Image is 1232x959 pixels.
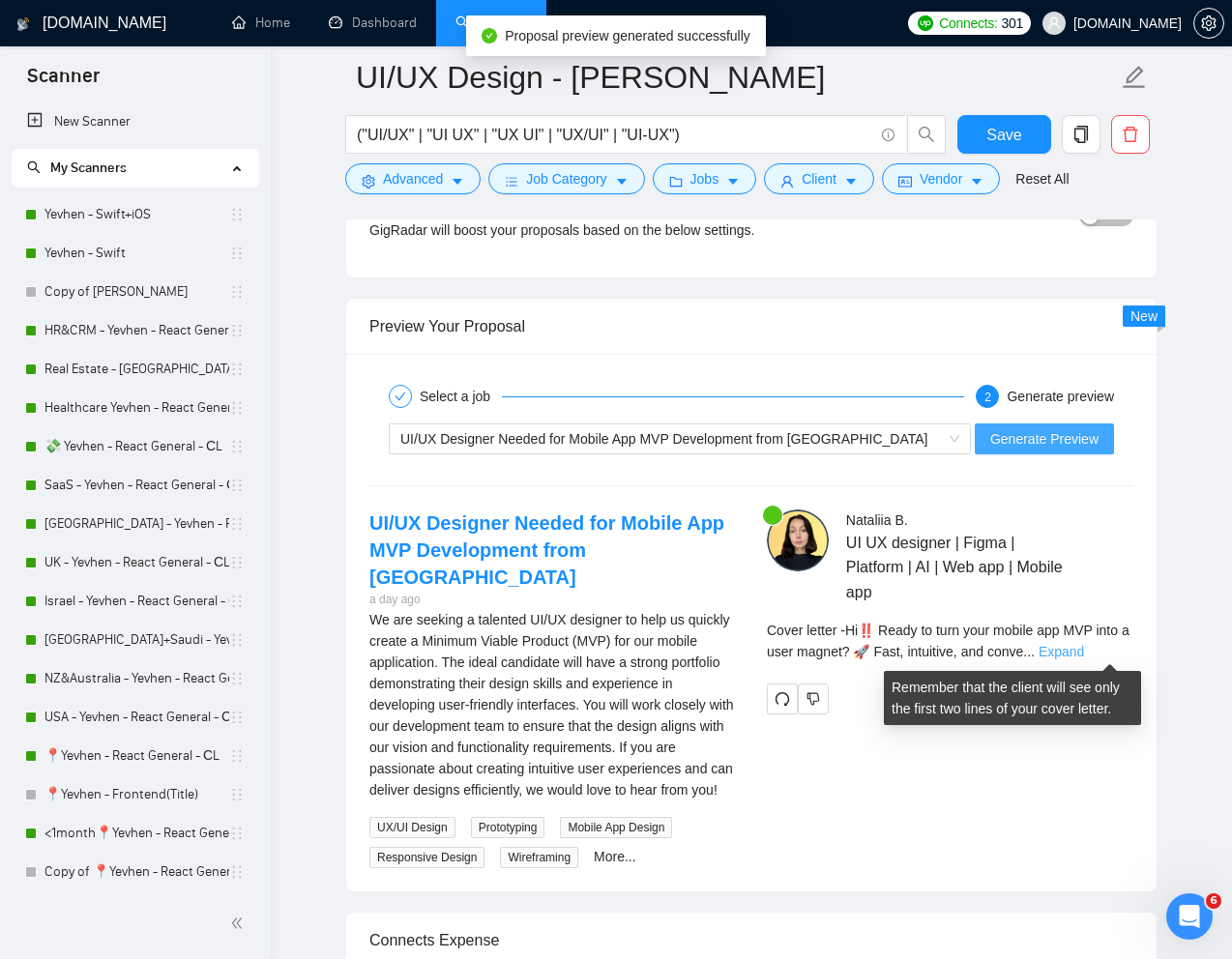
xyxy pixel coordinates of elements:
span: Wireframing [500,847,578,868]
span: Scanner [12,62,115,102]
span: holder [229,671,245,686]
span: holder [229,284,245,300]
span: holder [229,787,245,802]
li: HR&CRM - Yevhen - React General - СL [12,311,258,350]
li: NZ&Australia - Yevhen - React General - СL [12,659,258,698]
button: delete [1111,115,1150,154]
li: Switzerland - Yevhen - React General - СL [12,505,258,543]
li: New Scanner [12,102,258,141]
span: Mobile App Design [560,817,672,838]
iframe: Intercom live chat [1166,893,1213,940]
img: logo [16,9,30,40]
span: setting [1194,15,1223,31]
a: HR&CRM - Yevhen - React General - СL [44,311,229,350]
div: a day ago [369,591,736,609]
span: Vendor [920,168,962,189]
span: edit [1122,65,1147,90]
span: holder [229,439,245,454]
button: dislike [798,683,829,714]
span: UX/UI Design [369,817,455,838]
span: Responsive Design [369,847,484,868]
li: Real Estate - Yevhen - React General - СL [12,350,258,389]
span: holder [229,710,245,725]
span: UI/UX Designer Needed for Mobile App MVP Development from [GEOGRAPHIC_DATA] [400,431,927,447]
span: holder [229,516,245,532]
a: NZ&Australia - Yevhen - React General - СL [44,659,229,698]
span: search [908,126,945,143]
span: double-left [230,914,249,933]
span: 301 [1002,13,1023,34]
span: delete [1112,126,1149,143]
button: redo [767,683,798,714]
li: Copy of 📍Yevhen - React General - СL [12,853,258,891]
span: holder [229,748,245,764]
a: Copy of [PERSON_NAME] [44,273,229,311]
img: c1ixEsac-c9lISHIljfOZb0cuN6GzZ3rBcBW2x-jvLrB-_RACOkU1mWXgI6n74LgRV [767,509,829,571]
a: New Scanner [27,102,243,141]
span: Prototyping [471,817,545,838]
button: setting [1193,8,1224,39]
div: Generate preview [1007,385,1114,408]
span: holder [229,632,245,648]
span: 6 [1206,893,1221,909]
span: UI UX designer | Figma | Platform | AI | Web app | Mobile app [846,531,1076,603]
a: UK - Yevhen - React General - СL [44,543,229,582]
span: ... [1023,644,1035,659]
div: GigRadar will boost your proposals based on the below settings. [369,219,943,241]
span: Job Category [526,168,606,189]
span: caret-down [970,174,983,189]
span: setting [362,174,375,189]
span: dislike [807,691,820,707]
img: upwork-logo.png [918,15,933,31]
span: caret-down [451,174,464,189]
span: holder [229,362,245,377]
li: 📍Yevhen - Frontend(Title) [12,775,258,814]
a: setting [1193,15,1224,31]
span: idcard [898,174,912,189]
div: Remember that the client will see only the first two lines of your cover letter. [884,671,1141,725]
span: copy [1063,126,1100,143]
a: searchScanner [455,15,527,31]
li: 💸 Yevhen - React General - СL [12,427,258,466]
span: holder [229,594,245,609]
a: dashboardDashboard [329,15,417,31]
a: Reset All [1015,168,1069,189]
span: check-circle [482,28,497,44]
span: holder [229,323,245,338]
span: Advanced [383,168,443,189]
a: <1month📍Yevhen - React General - СL [44,814,229,853]
span: Jobs [690,168,719,189]
span: redo [768,691,797,707]
li: Israel - Yevhen - React General - СL [12,582,258,621]
a: Expand [1039,644,1084,659]
span: holder [229,246,245,261]
button: userClientcaret-down [764,163,874,194]
span: user [780,174,794,189]
span: My Scanners [27,160,127,176]
a: UI/UX Designer Needed for Mobile App MVP Development from [GEOGRAPHIC_DATA] [369,512,724,588]
div: Preview Your Proposal [369,299,1133,354]
button: folderJobscaret-down [653,163,757,194]
li: Healthcare Yevhen - React General - СL [12,389,258,427]
input: Scanner name... [356,53,1118,102]
span: My Scanners [50,160,127,176]
a: [GEOGRAPHIC_DATA] - Yevhen - React General - СL [44,505,229,543]
button: barsJob Categorycaret-down [488,163,644,194]
a: Copy of 📍Yevhen - React General - СL [44,853,229,891]
button: copy [1062,115,1100,154]
span: check [395,391,406,402]
a: [GEOGRAPHIC_DATA]+Saudi - Yevhen - React General - СL [44,621,229,659]
span: Cover letter - Hi‼️ Ready to turn your mobile app MVP into a user magnet? 🚀 Fast, intuitive, and ... [767,623,1129,659]
button: idcardVendorcaret-down [882,163,1000,194]
a: 💸 Yevhen - React General - СL [44,427,229,466]
button: settingAdvancedcaret-down [345,163,481,194]
a: Real Estate - [GEOGRAPHIC_DATA] - React General - СL [44,350,229,389]
a: More... [594,849,636,864]
li: USA - Yevhen - React General - СL [12,698,258,737]
span: folder [669,174,683,189]
span: holder [229,207,245,222]
button: Generate Preview [975,423,1114,454]
li: 📍Yevhen - React General - СL [12,737,258,775]
span: Proposal preview generated successfully [505,28,750,44]
a: Healthcare Yevhen - React General - СL [44,389,229,427]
